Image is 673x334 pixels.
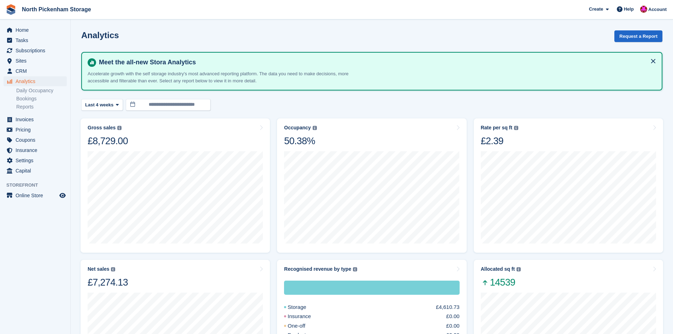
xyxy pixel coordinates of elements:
[88,266,109,272] div: Net sales
[481,125,512,131] div: Rate per sq ft
[88,70,353,84] p: Accelerate growth with the self storage industry's most advanced reporting platform. The data you...
[16,25,58,35] span: Home
[514,126,518,130] img: icon-info-grey-7440780725fd019a000dd9b08b2336e03edf1995a4989e88bcd33f0948082b44.svg
[4,125,67,135] a: menu
[16,95,67,102] a: Bookings
[624,6,634,13] span: Help
[614,30,662,42] button: Request a Report
[284,322,322,330] div: One-off
[284,312,328,321] div: Insurance
[589,6,603,13] span: Create
[4,115,67,124] a: menu
[4,46,67,55] a: menu
[16,56,58,66] span: Sites
[481,135,518,147] div: £2.39
[284,266,351,272] div: Recognised revenue by type
[16,104,67,110] a: Reports
[16,166,58,176] span: Capital
[16,115,58,124] span: Invoices
[6,4,16,15] img: stora-icon-8386f47178a22dfd0bd8f6a31ec36ba5ce8667c1dd55bd0f319d3a0aa187defe.svg
[640,6,647,13] img: Dylan Taylor
[4,76,67,86] a: menu
[353,267,357,271] img: icon-info-grey-7440780725fd019a000dd9b08b2336e03edf1995a4989e88bcd33f0948082b44.svg
[16,135,58,145] span: Coupons
[6,182,70,189] span: Storefront
[117,126,122,130] img: icon-info-grey-7440780725fd019a000dd9b08b2336e03edf1995a4989e88bcd33f0948082b44.svg
[284,125,311,131] div: Occupancy
[446,322,460,330] div: £0.00
[516,267,521,271] img: icon-info-grey-7440780725fd019a000dd9b08b2336e03edf1995a4989e88bcd33f0948082b44.svg
[4,135,67,145] a: menu
[4,156,67,165] a: menu
[85,101,113,109] span: Last 4 weeks
[284,303,323,311] div: Storage
[4,166,67,176] a: menu
[481,276,521,288] span: 14539
[16,125,58,135] span: Pricing
[111,267,115,271] img: icon-info-grey-7440780725fd019a000dd9b08b2336e03edf1995a4989e88bcd33f0948082b44.svg
[4,25,67,35] a: menu
[16,87,67,94] a: Daily Occupancy
[16,156,58,165] span: Settings
[16,76,58,86] span: Analytics
[19,4,94,15] a: North Pickenham Storage
[313,126,317,130] img: icon-info-grey-7440780725fd019a000dd9b08b2336e03edf1995a4989e88bcd33f0948082b44.svg
[4,56,67,66] a: menu
[284,281,459,295] div: Storage
[16,66,58,76] span: CRM
[284,135,317,147] div: 50.38%
[88,276,128,288] div: £7,274.13
[81,30,119,40] h2: Analytics
[446,312,460,321] div: £0.00
[481,266,515,272] div: Allocated sq ft
[4,35,67,45] a: menu
[4,66,67,76] a: menu
[58,191,67,200] a: Preview store
[648,6,667,13] span: Account
[16,191,58,200] span: Online Store
[4,191,67,200] a: menu
[16,46,58,55] span: Subscriptions
[4,145,67,155] a: menu
[436,303,460,311] div: £4,610.73
[16,35,58,45] span: Tasks
[81,99,123,111] button: Last 4 weeks
[88,125,116,131] div: Gross sales
[16,145,58,155] span: Insurance
[96,58,656,66] h4: Meet the all-new Stora Analytics
[88,135,128,147] div: £8,729.00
